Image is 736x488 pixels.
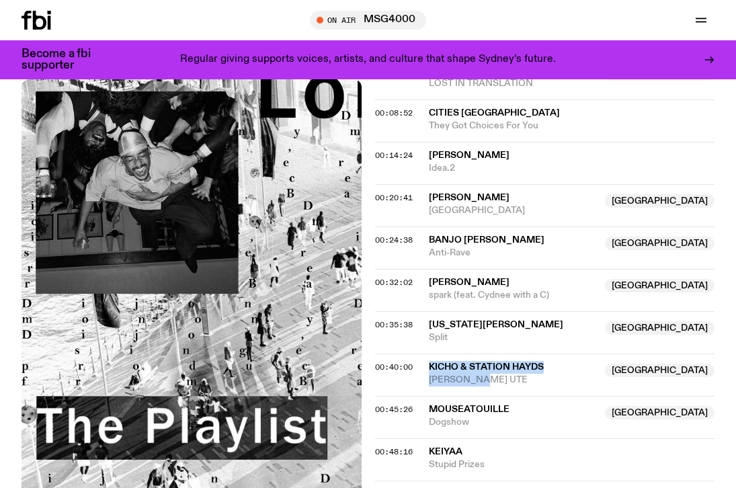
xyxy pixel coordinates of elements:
[375,237,413,244] button: 00:24:38
[375,446,413,457] span: 00:48:16
[22,48,108,71] h3: Become a fbi supporter
[429,289,598,302] span: spark (feat. Cydnee with a C)
[375,279,413,286] button: 00:32:02
[605,237,714,250] span: [GEOGRAPHIC_DATA]
[429,151,509,160] span: [PERSON_NAME]
[375,235,413,245] span: 00:24:38
[429,374,598,387] span: [PERSON_NAME] UTE
[375,362,413,372] span: 00:40:00
[375,406,413,413] button: 00:45:26
[429,247,598,259] span: Anti-Rave
[375,404,413,415] span: 00:45:26
[375,277,413,288] span: 00:32:02
[429,278,509,287] span: [PERSON_NAME]
[180,54,556,66] p: Regular giving supports voices, artists, and culture that shape Sydney’s future.
[605,321,714,335] span: [GEOGRAPHIC_DATA]
[375,364,413,371] button: 00:40:00
[605,364,714,377] span: [GEOGRAPHIC_DATA]
[429,108,560,118] span: Cities [GEOGRAPHIC_DATA]
[429,204,598,217] span: [GEOGRAPHIC_DATA]
[429,120,715,132] span: They Got Choices For You
[375,108,413,118] span: 00:08:52
[375,152,413,159] button: 00:14:24
[375,319,413,330] span: 00:35:38
[375,448,413,456] button: 00:48:16
[605,279,714,292] span: [GEOGRAPHIC_DATA]
[375,321,413,329] button: 00:35:38
[429,193,509,202] span: [PERSON_NAME]
[375,194,413,202] button: 00:20:41
[429,458,715,471] span: Stupid Prizes
[375,110,413,117] button: 00:08:52
[429,162,715,175] span: Idea.2
[429,77,598,90] span: LOST IN TRANSLATION
[429,447,462,456] span: keiyaA
[429,331,598,344] span: Split
[429,416,598,429] span: Dogshow
[605,406,714,419] span: [GEOGRAPHIC_DATA]
[429,362,544,372] span: KICHO & Station Hayds
[375,192,413,203] span: 00:20:41
[375,150,413,161] span: 00:14:24
[429,235,544,245] span: Banjo [PERSON_NAME]
[429,320,563,329] span: [US_STATE][PERSON_NAME]
[310,11,426,30] button: On AirMSG4000
[605,194,714,208] span: [GEOGRAPHIC_DATA]
[429,405,509,414] span: Mouseatouille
